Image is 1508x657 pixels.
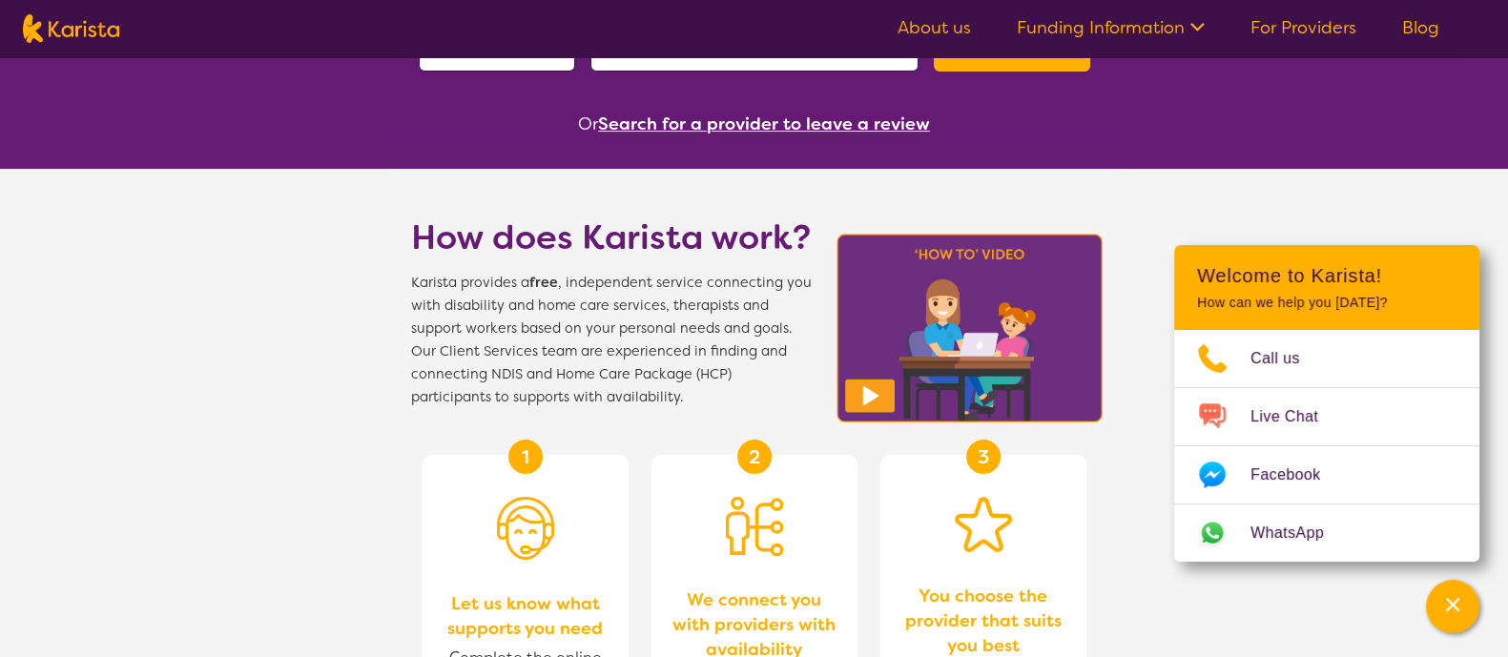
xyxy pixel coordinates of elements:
a: Funding Information [1017,16,1205,39]
p: How can we help you [DATE]? [1197,295,1456,311]
div: 3 [966,440,1001,474]
div: Channel Menu [1174,245,1479,562]
span: Let us know what supports you need [442,591,609,641]
h2: Welcome to Karista! [1197,264,1456,287]
a: For Providers [1250,16,1356,39]
ul: Choose channel [1174,330,1479,562]
span: Karista provides a , independent service connecting you with disability and home care services, t... [411,272,812,409]
button: Channel Menu [1426,580,1479,633]
img: Karista video [831,228,1109,428]
img: Person with headset icon [497,497,554,560]
img: Person being matched to services icon [726,497,783,556]
span: Or [578,110,598,138]
span: Facebook [1250,461,1343,489]
button: Search for a provider to leave a review [598,110,930,138]
span: Call us [1250,344,1323,373]
img: Karista logo [23,14,119,43]
h1: How does Karista work? [411,215,812,260]
span: Live Chat [1250,402,1341,431]
a: About us [898,16,971,39]
b: free [529,274,558,292]
a: Blog [1402,16,1439,39]
div: 2 [737,440,772,474]
div: 1 [508,440,543,474]
span: WhatsApp [1250,519,1347,547]
img: Star icon [955,497,1012,552]
a: Web link opens in a new tab. [1174,504,1479,562]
